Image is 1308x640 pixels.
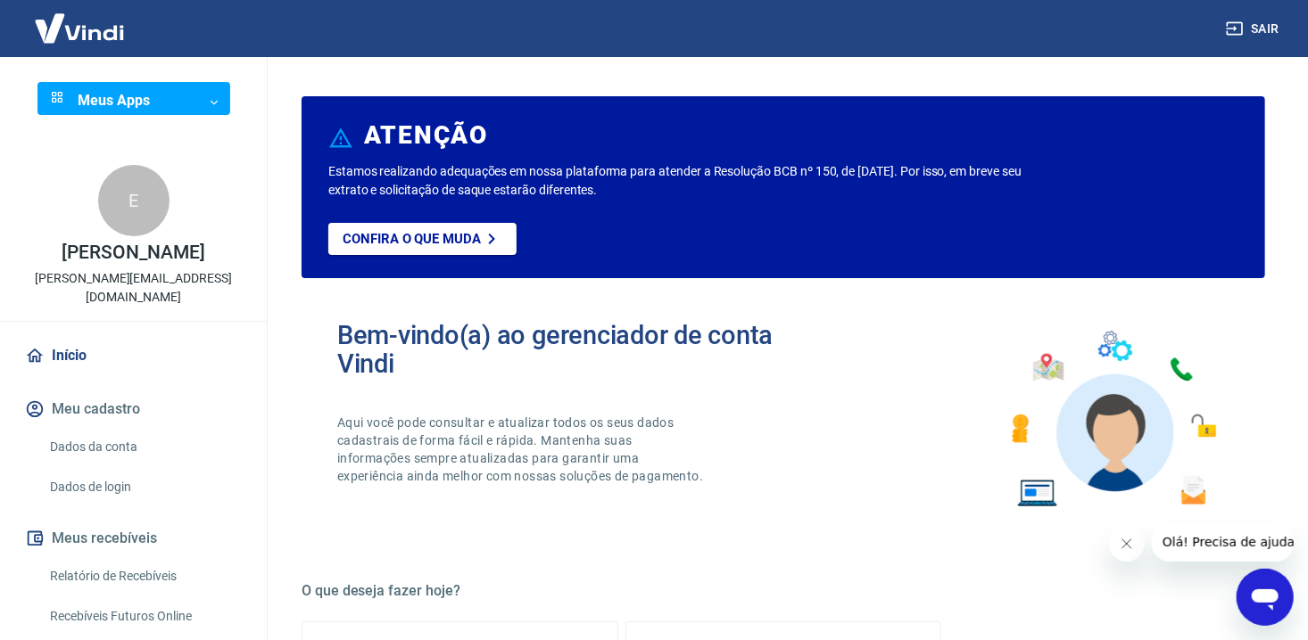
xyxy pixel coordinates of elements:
[337,414,707,485] p: Aqui você pode consultar e atualizar todos os seus dados cadastrais de forma fácil e rápida. Mant...
[21,519,245,558] button: Meus recebíveis
[302,582,1265,600] h5: O que deseja fazer hoje?
[1109,526,1145,562] iframe: Fechar mensagem
[1222,12,1287,45] button: Sair
[21,390,245,429] button: Meu cadastro
[1152,522,1294,562] iframe: Mensagem da empresa
[98,165,170,236] div: E
[1237,569,1294,626] iframe: Botão para abrir a janela de mensagens
[43,598,245,635] a: Recebíveis Futuros Online
[328,162,1056,200] p: Estamos realizando adequações em nossa plataforma para atender a Resolução BCB nº 150, de [DATE]....
[43,429,245,465] a: Dados da conta
[62,243,204,262] p: [PERSON_NAME]
[343,231,481,247] p: Confira o que muda
[43,558,245,595] a: Relatório de Recebíveis
[364,127,488,144] h6: ATENÇÃO
[11,12,150,27] span: Olá! Precisa de ajuda?
[21,336,245,375] a: Início
[43,469,245,505] a: Dados de login
[996,321,1229,518] img: Imagem de um avatar masculino com diversos icones exemplificando as funcionalidades do gerenciado...
[328,223,517,255] a: Confira o que muda
[337,321,783,378] h2: Bem-vindo(a) ao gerenciador de conta Vindi
[14,269,252,307] p: [PERSON_NAME][EMAIL_ADDRESS][DOMAIN_NAME]
[21,1,137,55] img: Vindi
